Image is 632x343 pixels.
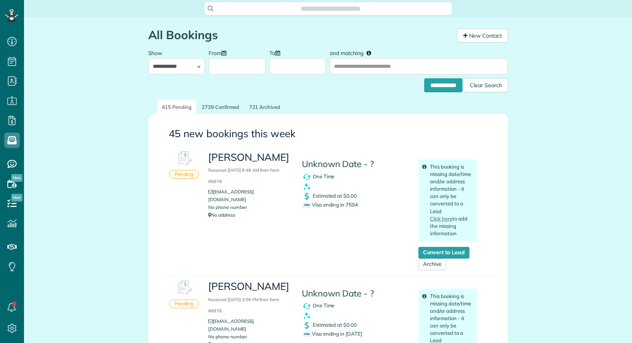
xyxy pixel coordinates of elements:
[418,159,477,241] div: This booking is missing date/time and/or address information - it can only be converted to a Lead...
[464,78,508,92] div: Clear Search
[464,79,508,86] a: Clear Search
[302,182,312,191] img: clean_symbol_icon-dd072f8366c07ea3eb8378bb991ecd12595f4b76d916a6f83395f9468ae6ecae.png
[302,301,312,311] img: recurrence_symbol_icon-7cc721a9f4fb8f7b0289d3d97f09a2e367b638918f1a67e51b1e7d8abe5fb8d8.png
[169,300,199,308] div: Pending
[208,318,253,332] a: [EMAIL_ADDRESS][DOMAIN_NAME]
[11,174,22,182] span: New
[158,100,197,114] a: 615 Pending
[208,167,279,184] small: Received [DATE] 9:49 AM from form #8978
[302,311,312,321] img: clean_symbol_icon-dd072f8366c07ea3eb8378bb991ecd12595f4b76d916a6f83395f9468ae6ecae.png
[302,289,407,298] h4: Unknown Date - ?
[208,189,253,202] a: [EMAIL_ADDRESS][DOMAIN_NAME]
[457,29,508,43] a: New Contact
[209,45,230,60] label: From
[313,193,357,199] span: Estimated at $0.00
[11,194,22,202] span: New
[302,159,407,169] h4: Unknown Date - ?
[208,281,290,314] h3: [PERSON_NAME]
[148,29,451,41] h1: All Bookings
[269,45,284,60] label: To
[208,152,290,185] h3: [PERSON_NAME]
[302,191,312,201] img: dollar_symbol_icon-bd8a6898b2649ec353a9eba708ae97d8d7348bddd7d2aed9b7e4bf5abd9f4af5.png
[173,276,196,300] img: Booking #608086
[430,215,452,222] a: Click here
[330,45,377,60] label: and matching
[197,100,243,114] a: 2739 Confirmed
[313,322,357,328] span: Estimated at $0.00
[418,259,446,270] a: Archive
[208,203,290,211] li: No phone number
[169,170,199,179] div: Pending
[208,211,290,219] p: No address
[313,173,335,179] span: One Time
[245,100,285,114] a: 721 Archived
[309,5,353,12] span: Search ZenMaid…
[302,321,312,330] img: dollar_symbol_icon-bd8a6898b2649ec353a9eba708ae97d8d7348bddd7d2aed9b7e4bf5abd9f4af5.png
[208,333,290,341] li: No phone number
[302,172,312,182] img: recurrence_symbol_icon-7cc721a9f4fb8f7b0289d3d97f09a2e367b638918f1a67e51b1e7d8abe5fb8d8.png
[208,297,279,314] small: Received [DATE] 3:06 PM from form #8978
[169,128,488,140] h3: 45 new bookings this week
[303,331,362,337] span: Visa ending in [DATE]
[173,147,196,170] img: Booking #608603
[418,247,469,259] a: Convert to Lead
[303,202,358,208] span: Visa ending in 7594
[313,302,335,309] span: One Time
